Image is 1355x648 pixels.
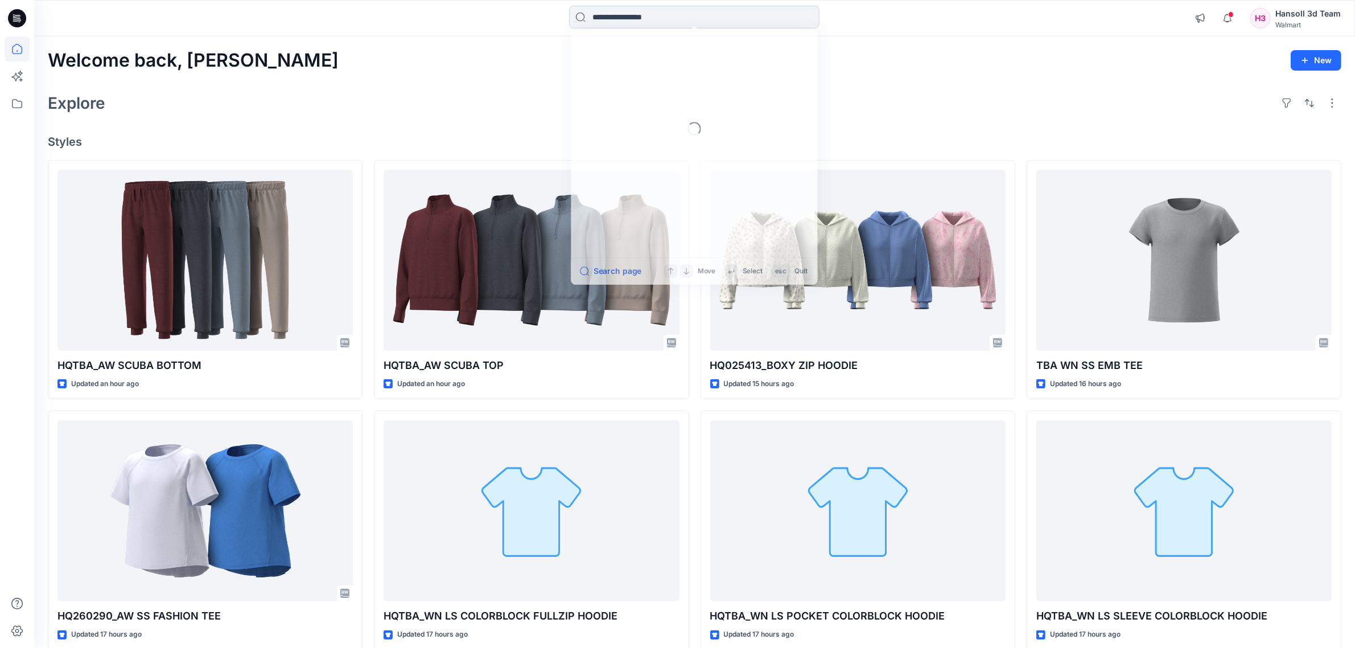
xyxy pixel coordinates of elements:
[57,608,353,624] p: HQ260290_AW SS FASHION TEE
[71,378,139,390] p: Updated an hour ago
[384,170,679,351] a: HQTBA_AW SCUBA TOP
[1050,629,1121,641] p: Updated 17 hours ago
[1036,358,1332,374] p: TBA WN SS EMB TEE
[710,608,1006,624] p: HQTBA_WN LS POCKET COLORBLOCK HOODIE
[1275,7,1341,20] div: Hansoll 3d Team
[384,420,679,601] a: HQTBA_WN LS COLORBLOCK FULLZIP HOODIE
[710,420,1006,601] a: HQTBA_WN LS POCKET COLORBLOCK HOODIE
[1275,20,1341,29] div: Walmart
[397,629,468,641] p: Updated 17 hours ago
[48,50,339,71] h2: Welcome back, [PERSON_NAME]
[698,265,715,277] p: Move
[710,358,1006,374] p: HQ025413_BOXY ZIP HOODIE
[1036,420,1332,601] a: HQTBA_WN LS SLEEVE COLORBLOCK HOODIE
[384,608,679,624] p: HQTBA_WN LS COLORBLOCK FULLZIP HOODIE
[57,170,353,351] a: HQTBA_AW SCUBA BOTTOM
[580,264,641,278] button: Search page
[48,94,105,112] h2: Explore
[57,358,353,374] p: HQTBA_AW SCUBA BOTTOM
[71,629,142,641] p: Updated 17 hours ago
[724,629,794,641] p: Updated 17 hours ago
[1291,50,1341,71] button: New
[710,170,1006,351] a: HQ025413_BOXY ZIP HOODIE
[48,135,1341,149] h4: Styles
[743,265,763,277] p: Select
[57,420,353,601] a: HQ260290_AW SS FASHION TEE
[1036,170,1332,351] a: TBA WN SS EMB TEE
[384,358,679,374] p: HQTBA_AW SCUBA TOP
[1050,378,1121,390] p: Updated 16 hours ago
[1036,608,1332,624] p: HQTBA_WN LS SLEEVE COLORBLOCK HOODIE
[1250,8,1271,28] div: H3
[794,265,808,277] p: Quit
[397,378,465,390] p: Updated an hour ago
[724,378,794,390] p: Updated 15 hours ago
[775,265,787,277] p: esc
